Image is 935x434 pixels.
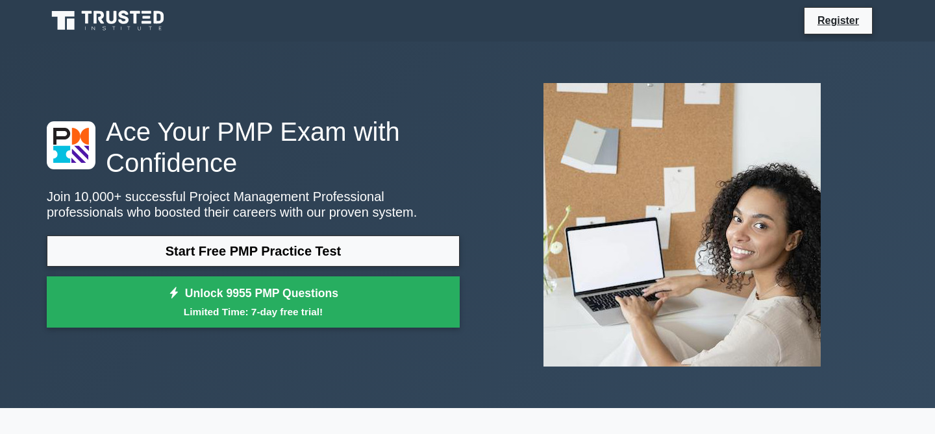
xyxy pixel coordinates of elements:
[63,304,443,319] small: Limited Time: 7-day free trial!
[47,276,460,328] a: Unlock 9955 PMP QuestionsLimited Time: 7-day free trial!
[47,116,460,178] h1: Ace Your PMP Exam with Confidence
[810,12,867,29] a: Register
[47,189,460,220] p: Join 10,000+ successful Project Management Professional professionals who boosted their careers w...
[47,235,460,267] a: Start Free PMP Practice Test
